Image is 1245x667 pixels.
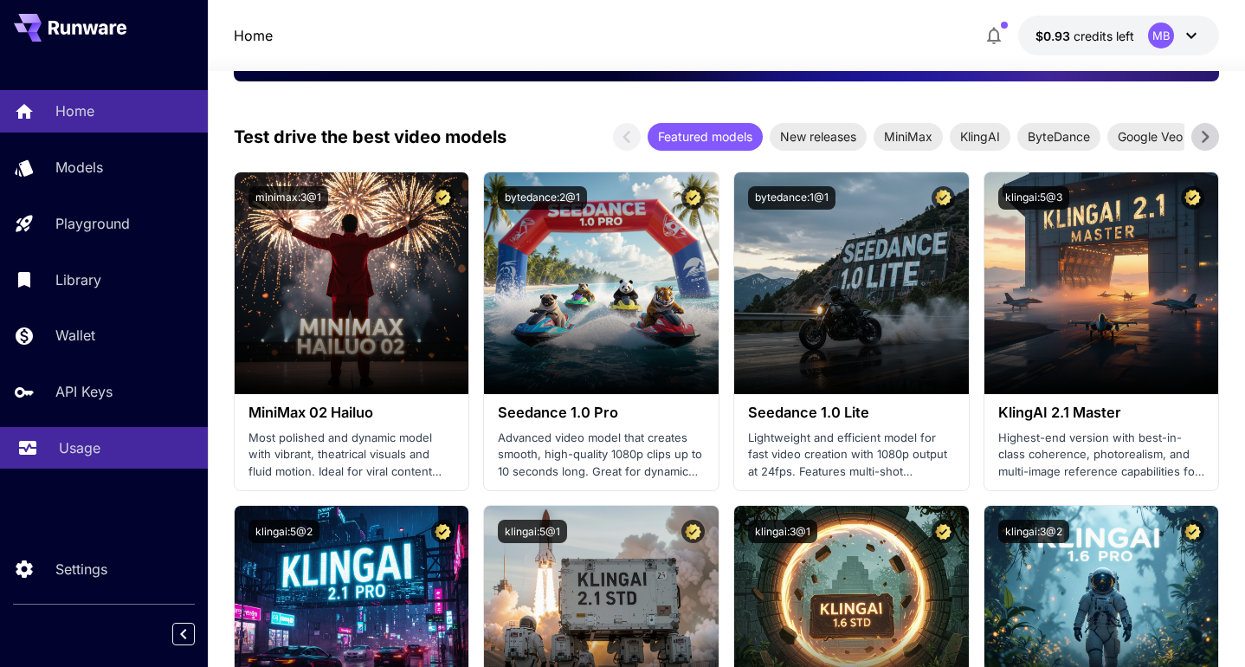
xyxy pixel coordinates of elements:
[55,559,107,580] p: Settings
[248,405,455,421] h3: MiniMax 02 Hailuo
[55,157,103,178] p: Models
[1017,123,1100,151] div: ByteDance
[648,127,763,146] span: Featured models
[770,123,867,151] div: New releases
[932,186,955,210] button: Certified Model – Vetted for best performance and includes a commercial license.
[748,430,955,481] p: Lightweight and efficient model for fast video creation with 1080p output at 24fps. Features mult...
[1148,23,1174,49] div: MB
[431,520,455,543] button: Certified Model – Vetted for best performance and includes a commercial license.
[55,269,101,290] p: Library
[1035,27,1134,45] div: $0.92731
[431,186,455,210] button: Certified Model – Vetted for best performance and includes a commercial license.
[874,123,943,151] div: MiniMax
[998,405,1205,421] h3: KlingAI 2.1 Master
[185,618,208,650] div: Collapse sidebar
[950,127,1010,146] span: KlingAI
[498,430,705,481] p: Advanced video model that creates smooth, high-quality 1080p clips up to 10 seconds long. Great f...
[1035,29,1074,43] span: $0.93
[1074,29,1134,43] span: credits left
[748,520,817,543] button: klingai:3@1
[498,405,705,421] h3: Seedance 1.0 Pro
[234,25,273,46] a: Home
[984,172,1219,394] img: alt
[498,186,587,210] button: bytedance:2@1
[998,186,1069,210] button: klingai:5@3
[681,186,705,210] button: Certified Model – Vetted for best performance and includes a commercial license.
[234,25,273,46] nav: breadcrumb
[248,186,328,210] button: minimax:3@1
[484,172,719,394] img: alt
[248,520,319,543] button: klingai:5@2
[248,430,455,481] p: Most polished and dynamic model with vibrant, theatrical visuals and fluid motion. Ideal for vira...
[498,520,567,543] button: klingai:5@1
[172,623,195,645] button: Collapse sidebar
[55,213,130,234] p: Playground
[234,124,506,150] p: Test drive the best video models
[770,127,867,146] span: New releases
[998,520,1069,543] button: klingai:3@2
[748,186,835,210] button: bytedance:1@1
[55,325,95,346] p: Wallet
[1181,520,1204,543] button: Certified Model – Vetted for best performance and includes a commercial license.
[55,100,94,121] p: Home
[1107,123,1193,151] div: Google Veo
[59,437,100,458] p: Usage
[681,520,705,543] button: Certified Model – Vetted for best performance and includes a commercial license.
[55,381,113,402] p: API Keys
[235,172,469,394] img: alt
[932,520,955,543] button: Certified Model – Vetted for best performance and includes a commercial license.
[1181,186,1204,210] button: Certified Model – Vetted for best performance and includes a commercial license.
[1018,16,1219,55] button: $0.92731MB
[874,127,943,146] span: MiniMax
[998,430,1205,481] p: Highest-end version with best-in-class coherence, photorealism, and multi-image reference capabil...
[734,172,969,394] img: alt
[748,405,955,421] h3: Seedance 1.0 Lite
[1107,127,1193,146] span: Google Veo
[950,123,1010,151] div: KlingAI
[648,123,763,151] div: Featured models
[1017,127,1100,146] span: ByteDance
